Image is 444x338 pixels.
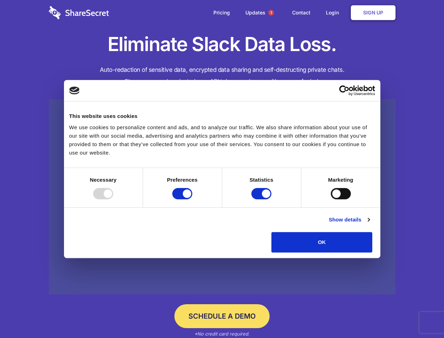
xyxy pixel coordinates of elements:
strong: Statistics [250,177,274,183]
a: Sign Up [351,5,395,20]
a: Login [319,2,349,24]
strong: Preferences [167,177,198,183]
em: *No credit card required. [194,331,250,337]
a: Usercentrics Cookiebot - opens in a new window [314,85,375,96]
div: We use cookies to personalize content and ads, and to analyze our traffic. We also share informat... [69,123,375,157]
h1: Eliminate Slack Data Loss. [49,32,395,57]
strong: Marketing [328,177,353,183]
img: logo [69,87,80,94]
a: Schedule a Demo [174,304,270,328]
a: Contact [285,2,317,24]
strong: Necessary [90,177,117,183]
a: Wistia video thumbnail [49,99,395,295]
a: Pricing [206,2,237,24]
a: Show details [329,215,369,224]
div: This website uses cookies [69,112,375,120]
img: logo-wordmark-white-trans-d4663122ce5f474addd5e946df7df03e33cb6a1c49d2221995e7729f52c070b2.svg [49,6,109,19]
span: 1 [268,10,274,15]
h4: Auto-redaction of sensitive data, encrypted data sharing and self-destructing private chats. Shar... [49,64,395,87]
button: OK [271,232,372,252]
